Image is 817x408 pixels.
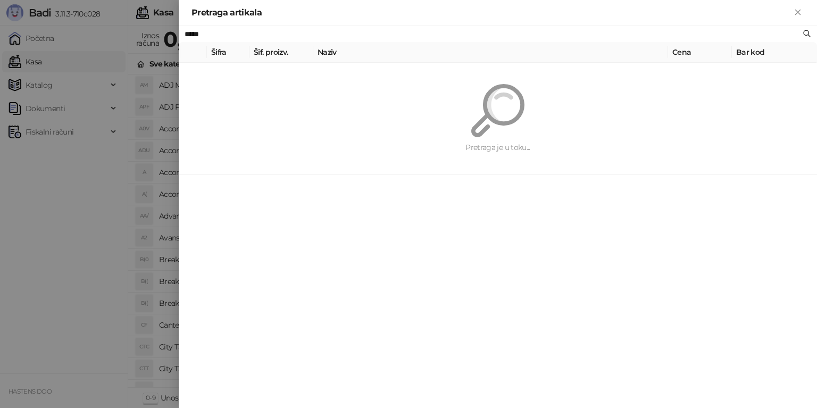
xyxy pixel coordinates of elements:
div: Pretraga je u toku... [204,141,791,153]
th: Naziv [313,42,668,63]
th: Bar kod [732,42,817,63]
div: Pretraga artikala [191,6,791,19]
button: Zatvori [791,6,804,19]
th: Cena [668,42,732,63]
th: Šifra [207,42,249,63]
th: Šif. proizv. [249,42,313,63]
